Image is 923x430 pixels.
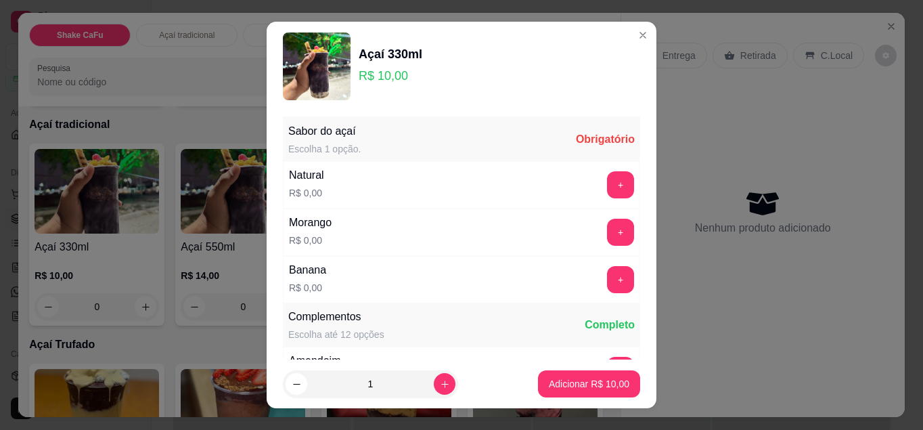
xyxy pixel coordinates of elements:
div: Amendoim [289,353,340,369]
div: Escolha até 12 opções [288,328,384,341]
div: Obrigatório [576,131,635,148]
p: R$ 0,00 [289,186,324,200]
button: increase-product-quantity [434,373,455,395]
div: Sabor do açaí [288,123,361,139]
img: product-image [283,33,351,100]
p: R$ 10,00 [359,66,422,85]
div: Complementos [288,309,384,325]
div: Morango [289,215,332,231]
div: Natural [289,167,324,184]
p: Adicionar R$ 10,00 [549,377,629,391]
div: Completo [585,317,635,333]
button: add [607,266,634,293]
div: Açaí 330ml [359,45,422,64]
p: R$ 0,00 [289,234,332,247]
button: add [607,171,634,198]
button: add [607,357,634,384]
button: decrease-product-quantity [286,373,307,395]
button: Close [632,24,654,46]
button: Adicionar R$ 10,00 [538,370,640,397]
div: Escolha 1 opção. [288,142,361,156]
button: add [607,219,634,246]
div: Banana [289,262,326,278]
p: R$ 0,00 [289,281,326,295]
